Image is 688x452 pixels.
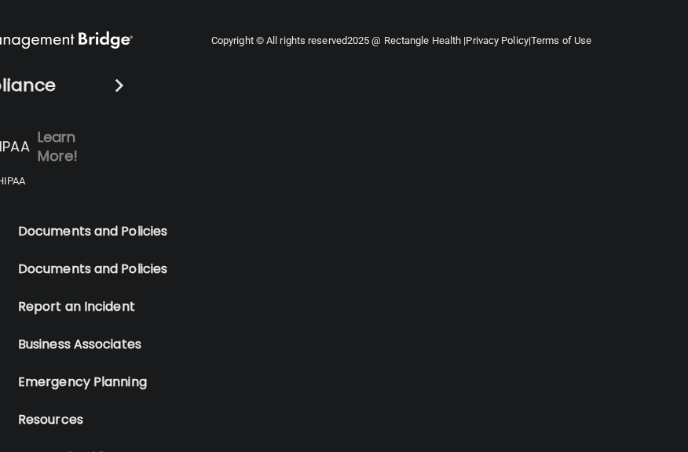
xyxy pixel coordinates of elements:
p: Learn More! [38,128,84,166]
div: Copyright © All rights reserved 2025 @ Rectangle Health | | [115,16,688,66]
a: Privacy Policy [466,35,528,46]
a: Terms of Use [531,35,591,46]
